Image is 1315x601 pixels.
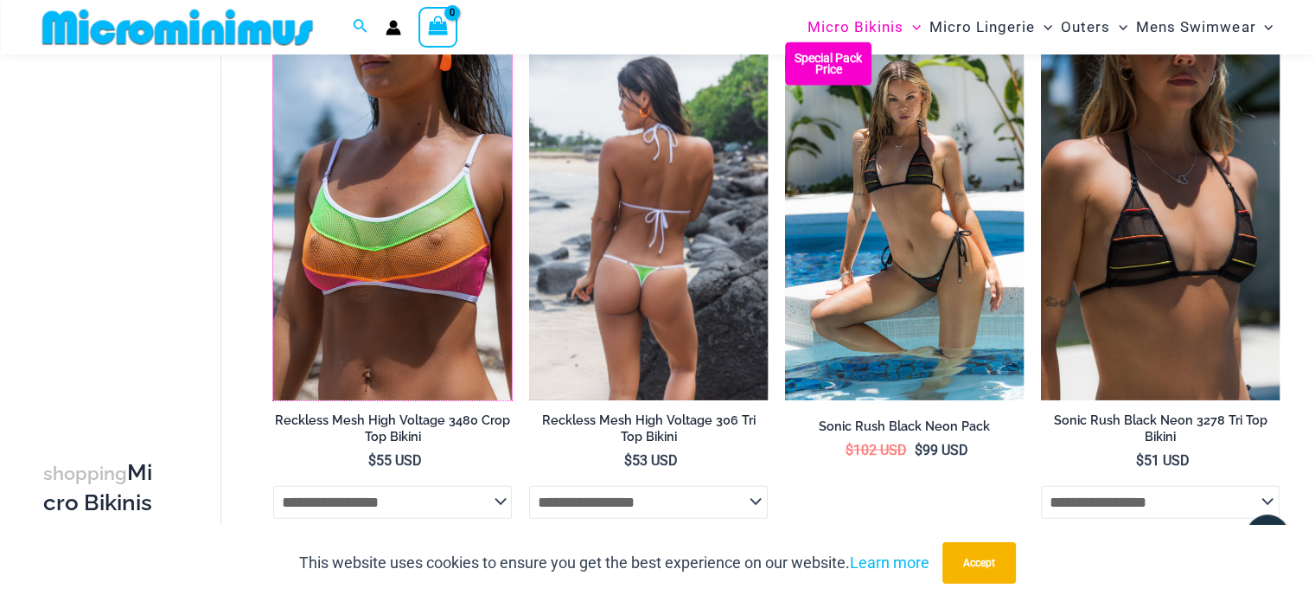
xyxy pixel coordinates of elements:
[803,5,925,49] a: Micro BikinisMenu ToggleMenu Toggle
[1035,5,1052,49] span: Menu Toggle
[1041,412,1280,451] a: Sonic Rush Black Neon 3278 Tri Top Bikini
[273,412,512,451] a: Reckless Mesh High Voltage 3480 Crop Top Bikini
[1136,5,1255,49] span: Mens Swimwear
[1255,5,1273,49] span: Menu Toggle
[43,58,199,404] iframe: TrustedSite Certified
[368,452,376,469] span: $
[1110,5,1127,49] span: Menu Toggle
[808,5,903,49] span: Micro Bikinis
[368,452,422,469] bdi: 55 USD
[273,42,512,400] a: Reckless Mesh High Voltage 3480 Crop Top 01Reckless Mesh High Voltage 3480 Crop Top 02Reckless Me...
[418,7,458,47] a: View Shopping Cart, empty
[846,442,853,458] span: $
[1041,42,1280,400] a: Sonic Rush Black Neon 3278 Tri Top 01Sonic Rush Black Neon 3278 Tri Top 4312 Thong Bikini 08Sonic...
[624,452,632,469] span: $
[386,20,401,35] a: Account icon link
[846,442,907,458] bdi: 102 USD
[929,5,1035,49] span: Micro Lingerie
[785,42,1024,400] img: Sonic Rush Black Neon 3278 Tri Top 4312 Thong Bikini 09
[850,553,929,572] a: Learn more
[1132,5,1277,49] a: Mens SwimwearMenu ToggleMenu Toggle
[785,419,1024,435] h2: Sonic Rush Black Neon Pack
[915,442,922,458] span: $
[273,42,512,400] img: Reckless Mesh High Voltage 3480 Crop Top 01
[785,419,1024,441] a: Sonic Rush Black Neon Pack
[35,8,320,47] img: MM SHOP LOGO FLAT
[1136,452,1144,469] span: $
[529,42,768,400] a: Reckless Mesh High Voltage 306 Tri Top 01Reckless Mesh High Voltage 306 Tri Top 466 Thong 04Reckl...
[353,16,368,38] a: Search icon link
[925,5,1056,49] a: Micro LingerieMenu ToggleMenu Toggle
[903,5,921,49] span: Menu Toggle
[1136,452,1190,469] bdi: 51 USD
[1056,5,1132,49] a: OutersMenu ToggleMenu Toggle
[942,542,1016,584] button: Accept
[273,412,512,444] h2: Reckless Mesh High Voltage 3480 Crop Top Bikini
[785,53,871,75] b: Special Pack Price
[1061,5,1110,49] span: Outers
[1041,42,1280,400] img: Sonic Rush Black Neon 3278 Tri Top 01
[1041,412,1280,444] h2: Sonic Rush Black Neon 3278 Tri Top Bikini
[785,42,1024,400] a: Sonic Rush Black Neon 3278 Tri Top 4312 Thong Bikini 09 Sonic Rush Black Neon 3278 Tri Top 4312 T...
[43,462,127,483] span: shopping
[43,457,160,517] h3: Micro Bikinis
[801,3,1280,52] nav: Site Navigation
[529,412,768,451] a: Reckless Mesh High Voltage 306 Tri Top Bikini
[299,550,929,576] p: This website uses cookies to ensure you get the best experience on our website.
[915,442,968,458] bdi: 99 USD
[529,412,768,444] h2: Reckless Mesh High Voltage 306 Tri Top Bikini
[529,42,768,400] img: Reckless Mesh High Voltage 306 Tri Top 466 Thong 04
[624,452,678,469] bdi: 53 USD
